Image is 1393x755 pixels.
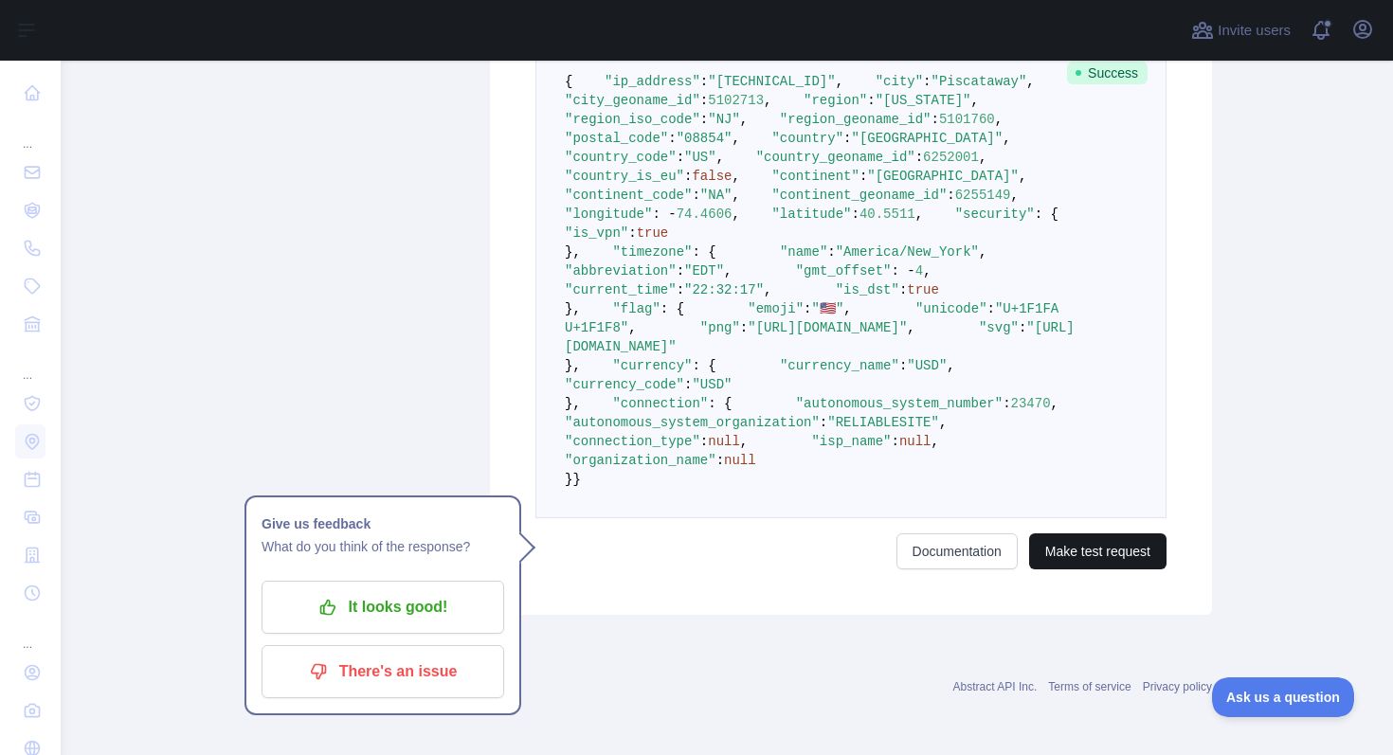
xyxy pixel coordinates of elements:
span: "USD" [692,377,732,392]
span: , [732,131,739,146]
span: : [804,301,811,316]
span: "gmt_offset" [796,263,892,279]
span: : { [1035,207,1058,222]
span: : [899,358,907,373]
span: "America/New_York" [836,244,979,260]
span: "NA" [700,188,733,203]
span: : [684,169,692,184]
span: 23470 [1011,396,1051,411]
span: : [677,150,684,165]
span: : [1003,396,1010,411]
span: "08854" [677,131,733,146]
span: , [764,93,771,108]
span: : - [652,207,676,222]
span: "region_geoname_id" [780,112,932,127]
span: , [628,320,636,335]
span: "flag" [612,301,660,316]
span: : [891,434,898,449]
span: "city" [876,74,923,89]
span: , [1003,131,1010,146]
span: , [764,282,771,297]
span: null [724,453,756,468]
span: "name" [780,244,827,260]
span: "[GEOGRAPHIC_DATA]" [851,131,1003,146]
span: Success [1067,62,1148,84]
span: , [995,112,1003,127]
span: "longitude" [565,207,652,222]
p: What do you think of the response? [262,535,504,558]
span: false [692,169,732,184]
span: : [851,207,859,222]
div: ... [15,614,45,652]
button: Invite users [1187,15,1294,45]
span: "emoji" [748,301,804,316]
span: "22:32:17" [684,282,764,297]
span: "region" [804,93,867,108]
span: : - [892,263,915,279]
iframe: Toggle Customer Support [1212,677,1355,717]
span: : [820,415,827,430]
span: "is_vpn" [565,225,628,241]
span: "isp_name" [811,434,891,449]
span: "connection" [612,396,708,411]
span: 5102713 [708,93,764,108]
span: "abbreviation" [565,263,677,279]
span: , [1051,396,1058,411]
span: true [637,225,669,241]
span: "currency_name" [780,358,899,373]
h1: Give us feedback [262,512,504,535]
span: 6255149 [955,188,1011,203]
span: "city_geoname_id" [565,93,700,108]
span: : [700,93,708,108]
span: "country" [771,131,843,146]
span: : [987,301,995,316]
a: Terms of service [1048,680,1131,693]
span: }, [565,396,581,411]
span: , [932,434,939,449]
span: "🇺🇸" [812,301,844,316]
span: "ip_address" [605,74,700,89]
span: , [915,207,923,222]
span: "country_code" [565,150,677,165]
div: ... [15,114,45,152]
span: , [907,320,914,335]
span: "country_geoname_id" [756,150,915,165]
span: "security" [955,207,1035,222]
span: 4 [915,263,923,279]
span: "US" [684,150,716,165]
span: "[URL][DOMAIN_NAME]" [748,320,907,335]
span: , [971,93,979,108]
span: "png" [700,320,740,335]
span: null [708,434,740,449]
span: "autonomous_system_organization" [565,415,820,430]
span: : [947,188,954,203]
span: : { [692,244,715,260]
span: , [1026,74,1034,89]
span: "RELIABLESITE" [827,415,939,430]
span: "is_dst" [836,282,899,297]
span: , [947,358,954,373]
span: : [668,131,676,146]
span: { [565,74,572,89]
span: 6252001 [923,150,979,165]
span: "continent" [771,169,859,184]
span: }, [565,301,581,316]
span: , [732,169,739,184]
span: : { [692,358,715,373]
span: : [677,282,684,297]
span: , [716,150,724,165]
a: Privacy policy [1143,680,1212,693]
span: , [979,244,986,260]
span: : [716,453,724,468]
span: "unicode" [915,301,987,316]
span: , [732,207,739,222]
span: "organization_name" [565,453,716,468]
span: , [979,150,986,165]
span: "currency_code" [565,377,684,392]
a: Abstract API Inc. [953,680,1038,693]
span: 40.5511 [859,207,915,222]
span: "Piscataway" [932,74,1027,89]
span: : [740,320,748,335]
span: "currency" [612,358,692,373]
span: , [740,112,748,127]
